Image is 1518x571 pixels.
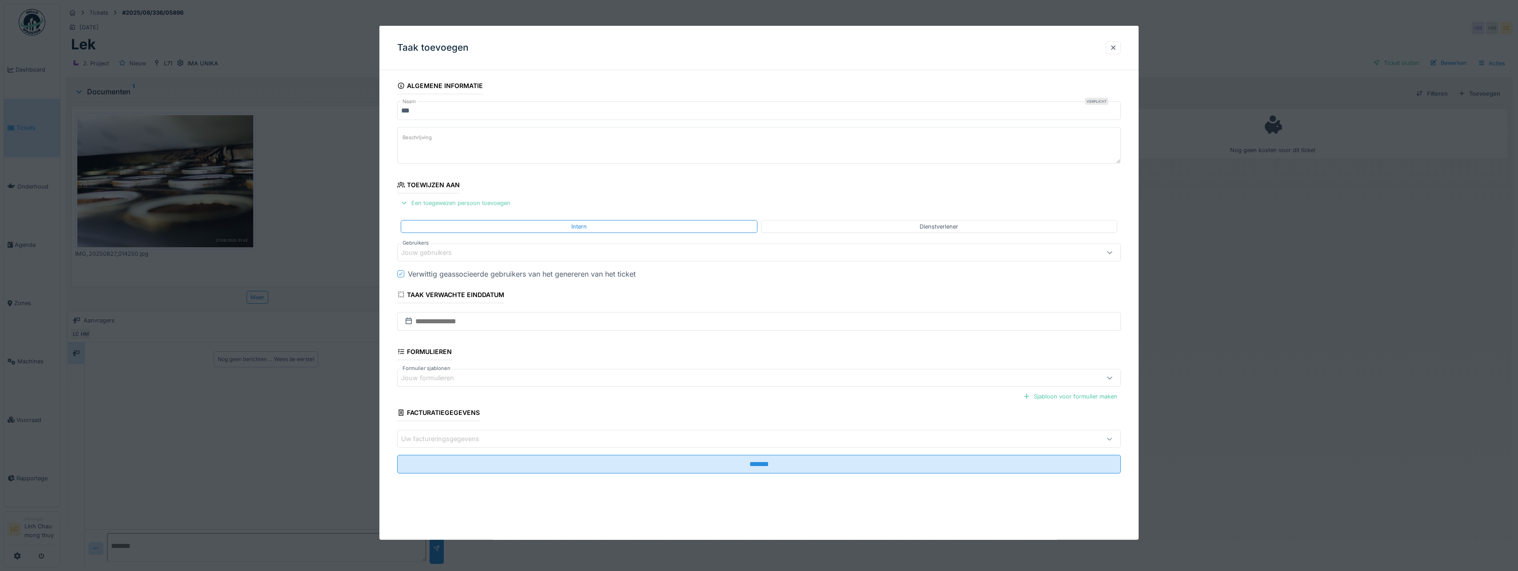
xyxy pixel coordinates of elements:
[401,132,434,143] label: Beschrijving
[397,42,469,53] h3: Taak toevoegen
[397,197,514,209] div: Een toegewezen persoon toevoegen
[1085,98,1108,105] div: Verplicht
[401,434,492,444] div: Uw factureringsgegevens
[401,98,418,105] label: Naam
[1020,390,1121,402] div: Sjabloon voor formulier maken
[397,288,504,303] div: Taak verwachte einddatum
[401,248,464,257] div: Jouw gebruikers
[401,373,466,383] div: Jouw formulieren
[397,79,483,94] div: Algemene informatie
[397,406,480,421] div: Facturatiegegevens
[571,222,587,230] div: Intern
[401,365,452,372] label: Formulier sjablonen
[401,239,430,247] label: Gebruikers
[397,345,452,360] div: Formulieren
[408,269,636,279] div: Verwittig geassocieerde gebruikers van het genereren van het ticket
[920,222,958,230] div: Dienstverlener
[397,178,460,193] div: Toewijzen aan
